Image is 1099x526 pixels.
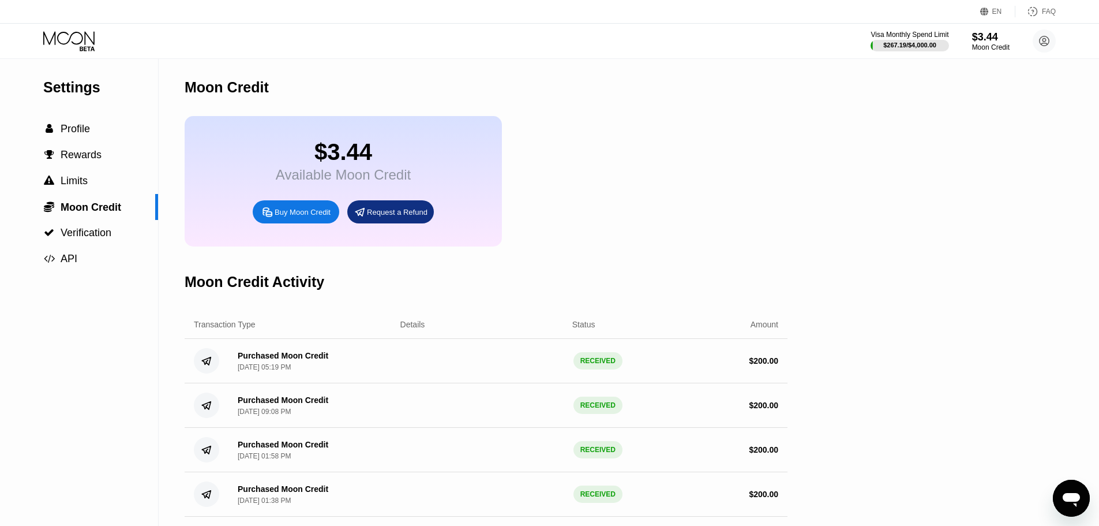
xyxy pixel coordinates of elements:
[871,31,948,39] div: Visa Monthly Spend Limit
[238,440,328,449] div: Purchased Moon Credit
[238,497,291,505] div: [DATE] 01:38 PM
[276,139,411,165] div: $3.44
[238,484,328,494] div: Purchased Moon Credit
[972,43,1010,51] div: Moon Credit
[61,149,102,161] span: Rewards
[43,253,55,264] div: 
[400,320,425,329] div: Details
[43,227,55,238] div: 
[276,167,411,183] div: Available Moon Credit
[749,445,778,454] div: $ 200.00
[43,150,55,160] div: 
[749,356,778,365] div: $ 200.00
[44,150,54,160] span: 
[43,201,55,212] div: 
[972,31,1010,43] div: $3.44
[972,31,1010,51] div: $3.44Moon Credit
[238,363,291,371] div: [DATE] 05:19 PM
[61,123,90,135] span: Profile
[572,320,595,329] div: Status
[573,352,622,370] div: RECEIVED
[980,6,1015,17] div: EN
[1053,480,1090,517] iframe: Knop om het berichtenvenster te openen
[347,200,434,223] div: Request a Refund
[749,401,778,410] div: $ 200.00
[275,207,331,217] div: Buy Moon Credit
[238,408,291,416] div: [DATE] 09:08 PM
[1042,8,1056,16] div: FAQ
[185,274,324,290] div: Moon Credit Activity
[749,490,778,499] div: $ 200.00
[43,176,55,186] div: 
[43,79,158,96] div: Settings
[1015,6,1056,17] div: FAQ
[751,320,778,329] div: Amount
[883,42,936,49] div: $267.19 / $4,000.00
[238,396,328,405] div: Purchased Moon Credit
[367,207,427,217] div: Request a Refund
[194,320,256,329] div: Transaction Type
[238,351,328,360] div: Purchased Moon Credit
[61,175,88,186] span: Limits
[992,8,1002,16] div: EN
[573,441,622,458] div: RECEIVED
[185,79,269,96] div: Moon Credit
[61,253,77,264] span: API
[61,202,121,213] span: Moon Credit
[253,200,339,223] div: Buy Moon Credit
[573,397,622,414] div: RECEIVED
[44,201,54,212] span: 
[573,486,622,503] div: RECEIVED
[61,227,111,238] span: Verification
[43,124,55,134] div: 
[44,176,54,186] span: 
[871,31,948,51] div: Visa Monthly Spend Limit$267.19/$4,000.00
[44,253,55,264] span: 
[46,124,53,134] span: 
[44,227,54,238] span: 
[238,452,291,460] div: [DATE] 01:58 PM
